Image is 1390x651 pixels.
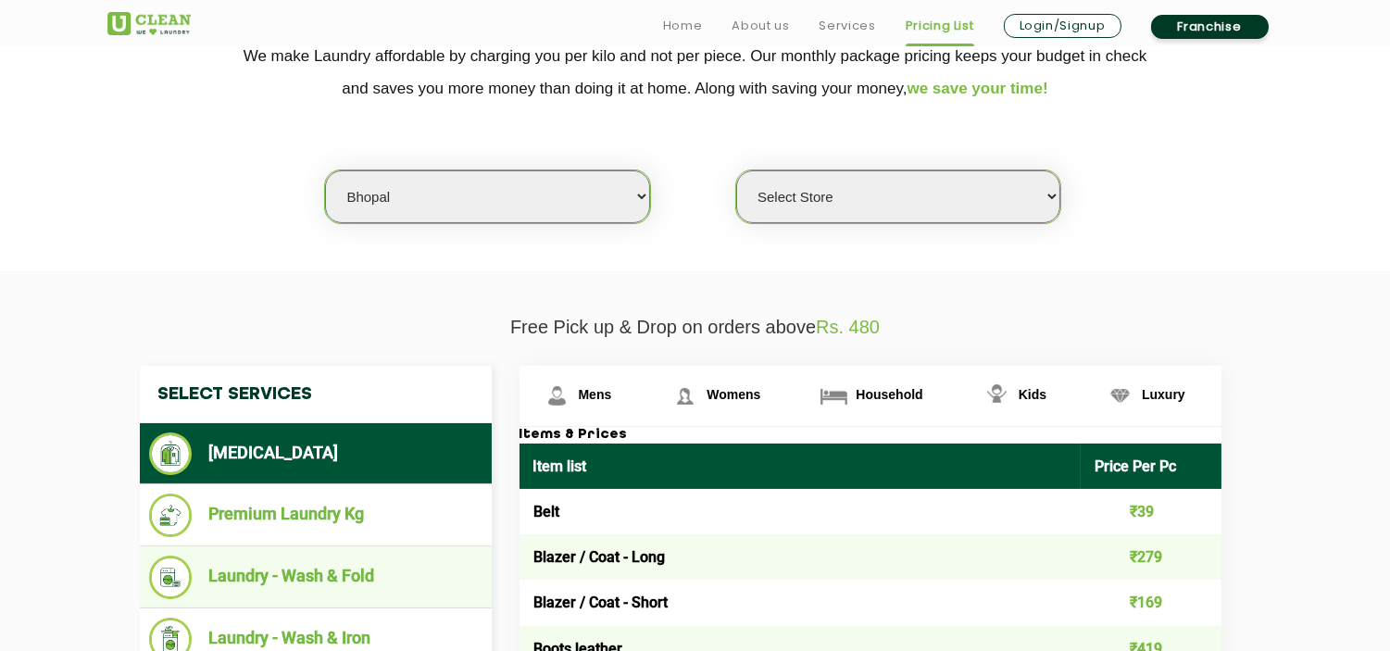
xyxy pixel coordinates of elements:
[149,556,482,599] li: Laundry - Wash & Fold
[541,380,573,412] img: Mens
[149,432,193,475] img: Dry Cleaning
[1081,444,1221,489] th: Price Per Pc
[520,489,1082,534] td: Belt
[1104,380,1136,412] img: Luxury
[1081,534,1221,580] td: ₹279
[149,494,193,537] img: Premium Laundry Kg
[107,40,1284,105] p: We make Laundry affordable by charging you per kilo and not per piece. Our monthly package pricin...
[856,387,922,402] span: Household
[981,380,1013,412] img: Kids
[908,80,1048,97] span: we save your time!
[819,15,875,37] a: Services
[149,432,482,475] li: [MEDICAL_DATA]
[520,427,1221,444] h3: Items & Prices
[149,494,482,537] li: Premium Laundry Kg
[1019,387,1046,402] span: Kids
[669,380,701,412] img: Womens
[1142,387,1185,402] span: Luxury
[107,12,191,35] img: UClean Laundry and Dry Cleaning
[732,15,789,37] a: About us
[818,380,850,412] img: Household
[520,580,1082,625] td: Blazer / Coat - Short
[107,317,1284,338] p: Free Pick up & Drop on orders above
[1151,15,1269,39] a: Franchise
[707,387,760,402] span: Womens
[906,15,974,37] a: Pricing List
[520,444,1082,489] th: Item list
[579,387,612,402] span: Mens
[663,15,703,37] a: Home
[1004,14,1121,38] a: Login/Signup
[1081,580,1221,625] td: ₹169
[1081,489,1221,534] td: ₹39
[816,317,880,337] span: Rs. 480
[140,366,492,423] h4: Select Services
[149,556,193,599] img: Laundry - Wash & Fold
[520,534,1082,580] td: Blazer / Coat - Long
